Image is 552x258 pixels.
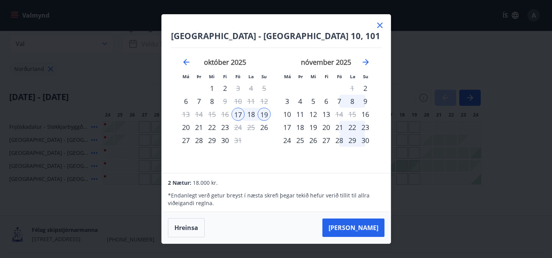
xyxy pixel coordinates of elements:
td: Choose þriðjudagur, 28. október 2025 as your check-in date. It’s available. [192,134,205,147]
td: Choose fimmtudagur, 9. október 2025 as your check-in date. It’s available. [219,95,232,108]
div: 8 [346,95,359,108]
td: Choose miðvikudagur, 26. nóvember 2025 as your check-in date. It’s available. [307,134,320,147]
strong: október 2025 [204,58,246,67]
td: Not available. laugardagur, 4. október 2025 [245,82,258,95]
td: Choose þriðjudagur, 18. nóvember 2025 as your check-in date. It’s available. [294,121,307,134]
div: 11 [294,108,307,121]
div: 7 [192,95,205,108]
div: 3 [281,95,294,108]
td: Choose laugardagur, 8. nóvember 2025 as your check-in date. It’s available. [346,95,359,108]
td: Not available. laugardagur, 11. október 2025 [245,95,258,108]
div: 26 [307,134,320,147]
div: 23 [219,121,232,134]
small: La [248,74,254,79]
div: 12 [307,108,320,121]
td: Not available. fimmtudagur, 16. október 2025 [219,108,232,121]
div: 17 [281,121,294,134]
td: Choose sunnudagur, 16. nóvember 2025 as your check-in date. It’s available. [359,108,372,121]
td: Choose fimmtudagur, 6. nóvember 2025 as your check-in date. It’s available. [320,95,333,108]
td: Choose fimmtudagur, 20. nóvember 2025 as your check-in date. It’s available. [320,121,333,134]
button: [PERSON_NAME] [322,219,384,237]
small: Fö [337,74,342,79]
td: Choose föstudagur, 24. október 2025 as your check-in date. It’s available. [232,121,245,134]
td: Choose sunnudagur, 30. nóvember 2025 as your check-in date. It’s available. [359,134,372,147]
td: Not available. föstudagur, 10. október 2025 [232,95,245,108]
div: Aðeins útritun í boði [232,82,245,95]
div: 27 [179,134,192,147]
td: Choose laugardagur, 29. nóvember 2025 as your check-in date. It’s available. [346,134,359,147]
small: La [350,74,355,79]
td: Choose sunnudagur, 23. nóvember 2025 as your check-in date. It’s available. [359,121,372,134]
td: Choose mánudagur, 27. október 2025 as your check-in date. It’s available. [179,134,192,147]
td: Choose þriðjudagur, 7. október 2025 as your check-in date. It’s available. [192,95,205,108]
td: Choose þriðjudagur, 4. nóvember 2025 as your check-in date. It’s available. [294,95,307,108]
td: Choose miðvikudagur, 29. október 2025 as your check-in date. It’s available. [205,134,219,147]
div: Aðeins innritun í boði [232,108,245,121]
div: Move forward to switch to the next month. [361,58,370,67]
span: 18.000 kr. [193,179,218,186]
div: 18 [245,108,258,121]
td: Choose föstudagur, 14. nóvember 2025 as your check-in date. It’s available. [333,108,346,121]
td: Not available. miðvikudagur, 15. október 2025 [205,108,219,121]
td: Not available. laugardagur, 25. október 2025 [245,121,258,134]
td: Choose mánudagur, 20. október 2025 as your check-in date. It’s available. [179,121,192,134]
div: 2 [219,82,232,95]
div: 23 [359,121,372,134]
td: Not available. laugardagur, 15. nóvember 2025 [346,108,359,121]
div: Aðeins innritun í boði [258,121,271,134]
td: Choose mánudagur, 24. nóvember 2025 as your check-in date. It’s available. [281,134,294,147]
td: Choose mánudagur, 10. nóvember 2025 as your check-in date. It’s available. [281,108,294,121]
strong: nóvember 2025 [301,58,351,67]
small: Su [363,74,368,79]
div: 4 [294,95,307,108]
td: Choose þriðjudagur, 25. nóvember 2025 as your check-in date. It’s available. [294,134,307,147]
td: Choose miðvikudagur, 22. október 2025 as your check-in date. It’s available. [205,121,219,134]
div: 9 [359,95,372,108]
div: Aðeins innritun í boði [179,95,192,108]
h4: [GEOGRAPHIC_DATA] - [GEOGRAPHIC_DATA] 10, 101 [171,30,381,41]
td: Choose miðvikudagur, 12. nóvember 2025 as your check-in date. It’s available. [307,108,320,121]
small: Þr [298,74,303,79]
td: Not available. sunnudagur, 12. október 2025 [258,95,271,108]
div: Aðeins innritun í boði [359,82,372,95]
span: 2 Nætur: [168,179,191,186]
td: Choose miðvikudagur, 5. nóvember 2025 as your check-in date. It’s available. [307,95,320,108]
div: Aðeins útritun í boði [232,121,245,134]
td: Choose miðvikudagur, 8. október 2025 as your check-in date. It’s available. [205,95,219,108]
td: Selected as end date. sunnudagur, 19. október 2025 [258,108,271,121]
button: Hreinsa [168,218,205,237]
td: Choose miðvikudagur, 19. nóvember 2025 as your check-in date. It’s available. [307,121,320,134]
small: Mi [209,74,215,79]
td: Choose þriðjudagur, 11. nóvember 2025 as your check-in date. It’s available. [294,108,307,121]
small: Fö [235,74,240,79]
td: Choose laugardagur, 22. nóvember 2025 as your check-in date. It’s available. [346,121,359,134]
div: Aðeins útritun í boði [333,108,346,121]
div: 22 [346,121,359,134]
div: 22 [205,121,219,134]
div: 30 [359,134,372,147]
div: 20 [320,121,333,134]
td: Selected as start date. föstudagur, 17. október 2025 [232,108,245,121]
td: Choose fimmtudagur, 13. nóvember 2025 as your check-in date. It’s available. [320,108,333,121]
div: Calendar [171,48,381,164]
td: Choose fimmtudagur, 23. október 2025 as your check-in date. It’s available. [219,121,232,134]
td: Choose sunnudagur, 2. nóvember 2025 as your check-in date. It’s available. [359,82,372,95]
div: 28 [192,134,205,147]
div: 18 [294,121,307,134]
td: Choose mánudagur, 6. október 2025 as your check-in date. It’s available. [179,95,192,108]
div: 6 [320,95,333,108]
td: Choose fimmtudagur, 27. nóvember 2025 as your check-in date. It’s available. [320,134,333,147]
div: 30 [219,134,232,147]
td: Choose miðvikudagur, 1. október 2025 as your check-in date. It’s available. [205,82,219,95]
div: 19 [258,108,271,121]
td: Choose föstudagur, 3. október 2025 as your check-in date. It’s available. [232,82,245,95]
td: Selected. laugardagur, 18. október 2025 [245,108,258,121]
td: Choose sunnudagur, 26. október 2025 as your check-in date. It’s available. [258,121,271,134]
small: Þr [197,74,201,79]
div: 7 [333,95,346,108]
div: Aðeins innritun í boði [359,108,372,121]
td: Not available. mánudagur, 13. október 2025 [179,108,192,121]
td: Choose föstudagur, 7. nóvember 2025 as your check-in date. It’s available. [333,95,346,108]
div: 21 [333,121,346,134]
div: 27 [320,134,333,147]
